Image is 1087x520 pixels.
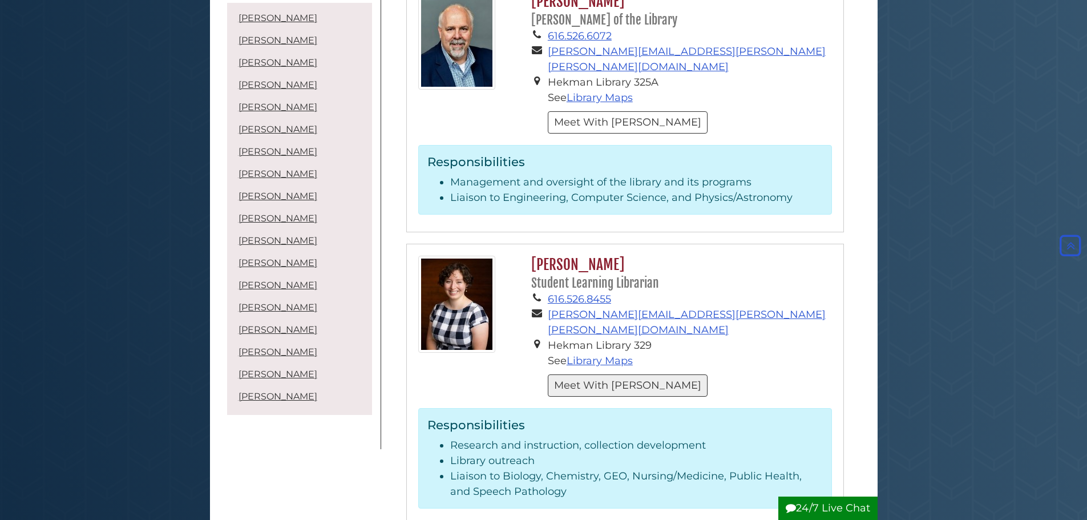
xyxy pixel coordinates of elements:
[531,13,677,27] small: [PERSON_NAME] of the Library
[548,308,826,336] a: [PERSON_NAME][EMAIL_ADDRESS][PERSON_NAME][PERSON_NAME][DOMAIN_NAME]
[239,280,317,291] a: [PERSON_NAME]
[239,213,317,224] a: [PERSON_NAME]
[531,276,659,291] small: Student Learning Librarian
[239,79,317,90] a: [PERSON_NAME]
[239,35,317,46] a: [PERSON_NAME]
[548,30,612,42] a: 616.526.6072
[239,346,317,357] a: [PERSON_NAME]
[239,146,317,157] a: [PERSON_NAME]
[450,453,823,469] li: Library outreach
[239,302,317,313] a: [PERSON_NAME]
[450,175,823,190] li: Management and oversight of the library and its programs
[548,338,832,353] li: Hekman Library 329
[548,75,832,90] li: Hekman Library 325A
[548,45,826,73] a: [PERSON_NAME][EMAIL_ADDRESS][PERSON_NAME][PERSON_NAME][DOMAIN_NAME]
[548,374,708,397] button: Meet With [PERSON_NAME]
[239,57,317,68] a: [PERSON_NAME]
[239,257,317,268] a: [PERSON_NAME]
[239,235,317,246] a: [PERSON_NAME]
[526,256,831,292] h2: [PERSON_NAME]
[239,369,317,380] a: [PERSON_NAME]
[548,353,832,369] li: See
[427,154,823,169] h3: Responsibilities
[450,469,823,499] li: Liaison to Biology, Chemistry, GEO, Nursing/Medicine, Public Health, and Speech Pathology
[450,438,823,453] li: Research and instruction, collection development
[450,190,823,205] li: Liaison to Engineering, Computer Science, and Physics/Astronomy
[548,293,611,305] a: 616.526.8455
[239,102,317,112] a: [PERSON_NAME]
[778,497,878,520] button: 24/7 Live Chat
[548,111,708,134] button: Meet With [PERSON_NAME]
[1057,239,1084,252] a: Back to Top
[427,417,823,432] h3: Responsibilities
[239,391,317,402] a: [PERSON_NAME]
[239,324,317,335] a: [PERSON_NAME]
[567,354,633,367] a: Library Maps
[567,91,633,104] a: Library Maps
[239,124,317,135] a: [PERSON_NAME]
[548,90,832,106] li: See
[239,191,317,201] a: [PERSON_NAME]
[239,13,317,23] a: [PERSON_NAME]
[418,256,495,353] img: Amanda_Matthysse_125x160.jpg
[239,168,317,179] a: [PERSON_NAME]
